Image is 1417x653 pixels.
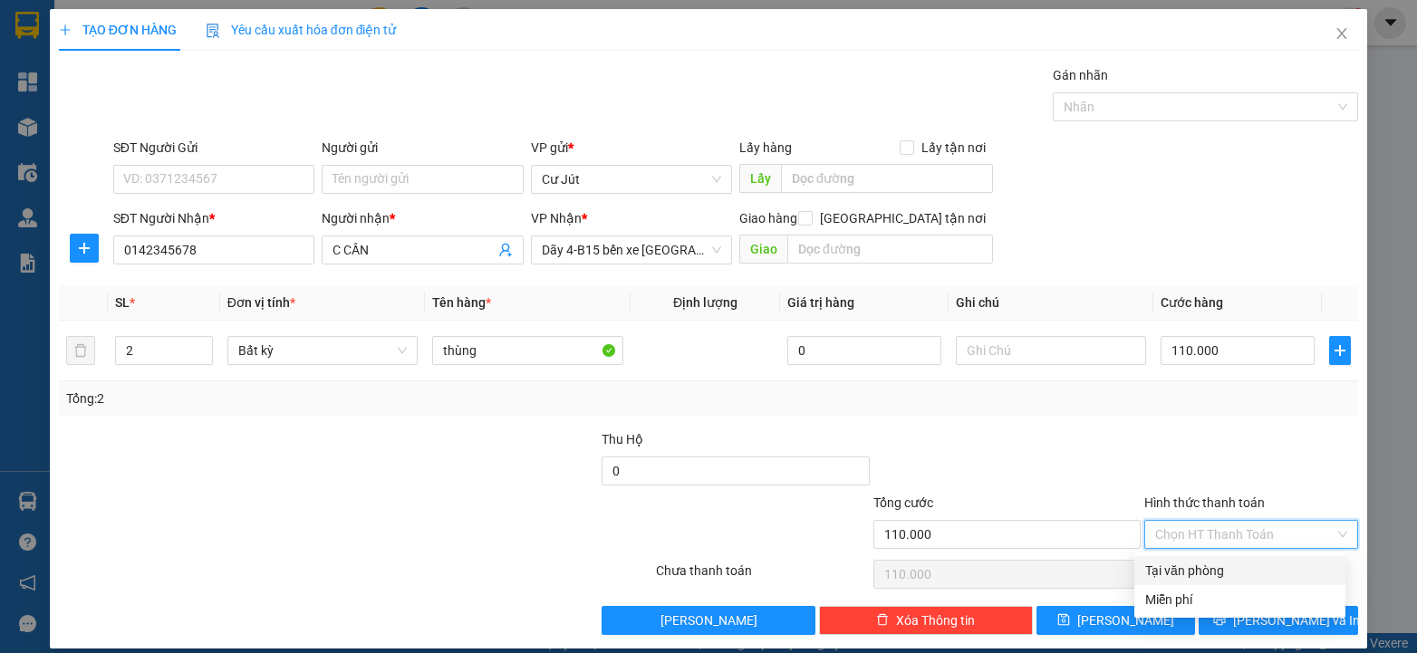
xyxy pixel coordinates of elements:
[739,140,792,155] span: Lấy hàng
[59,24,72,36] span: plus
[542,236,721,264] span: Dãy 4-B15 bến xe Miền Đông
[66,389,548,408] div: Tổng: 2
[654,561,872,592] div: Chưa thanh toán
[1161,295,1223,310] span: Cước hàng
[1316,9,1367,60] button: Close
[59,23,177,37] span: TẠO ĐƠN HÀNG
[781,164,993,193] input: Dọc đường
[1213,613,1226,628] span: printer
[787,295,854,310] span: Giá trị hàng
[227,295,295,310] span: Đơn vị tính
[531,138,732,158] div: VP gửi
[1036,606,1196,635] button: save[PERSON_NAME]
[956,336,1147,365] input: Ghi Chú
[70,234,99,263] button: plus
[71,241,98,255] span: plus
[498,243,513,257] span: user-add
[66,336,95,365] button: delete
[1145,590,1335,610] div: Miễn phí
[813,208,993,228] span: [GEOGRAPHIC_DATA] tận nơi
[660,610,757,630] span: [PERSON_NAME]
[1335,26,1349,41] span: close
[787,336,941,365] input: 0
[602,606,815,635] button: [PERSON_NAME]
[787,235,993,264] input: Dọc đường
[1329,336,1351,365] button: plus
[673,295,737,310] span: Định lượng
[206,24,220,38] img: icon
[949,285,1154,321] th: Ghi chú
[206,23,397,37] span: Yêu cầu xuất hóa đơn điện tử
[432,336,623,365] input: VD: Bàn, Ghế
[602,432,643,447] span: Thu Hộ
[819,606,1033,635] button: deleteXóa Thông tin
[1199,606,1358,635] button: printer[PERSON_NAME] và In
[1233,610,1360,630] span: [PERSON_NAME] và In
[1077,610,1174,630] span: [PERSON_NAME]
[1053,68,1108,82] label: Gán nhãn
[914,138,993,158] span: Lấy tận nơi
[542,166,721,193] span: Cư Jút
[432,295,491,310] span: Tên hàng
[238,337,408,364] span: Bất kỳ
[739,164,781,193] span: Lấy
[113,208,314,228] div: SĐT Người Nhận
[873,495,933,510] span: Tổng cước
[531,211,582,226] span: VP Nhận
[739,211,797,226] span: Giao hàng
[322,138,523,158] div: Người gửi
[1145,561,1335,581] div: Tại văn phòng
[1330,343,1350,358] span: plus
[1144,495,1265,510] label: Hình thức thanh toán
[896,610,975,630] span: Xóa Thông tin
[322,208,523,228] div: Người nhận
[115,295,130,310] span: SL
[113,138,314,158] div: SĐT Người Gửi
[739,235,787,264] span: Giao
[1057,613,1070,628] span: save
[876,613,889,628] span: delete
